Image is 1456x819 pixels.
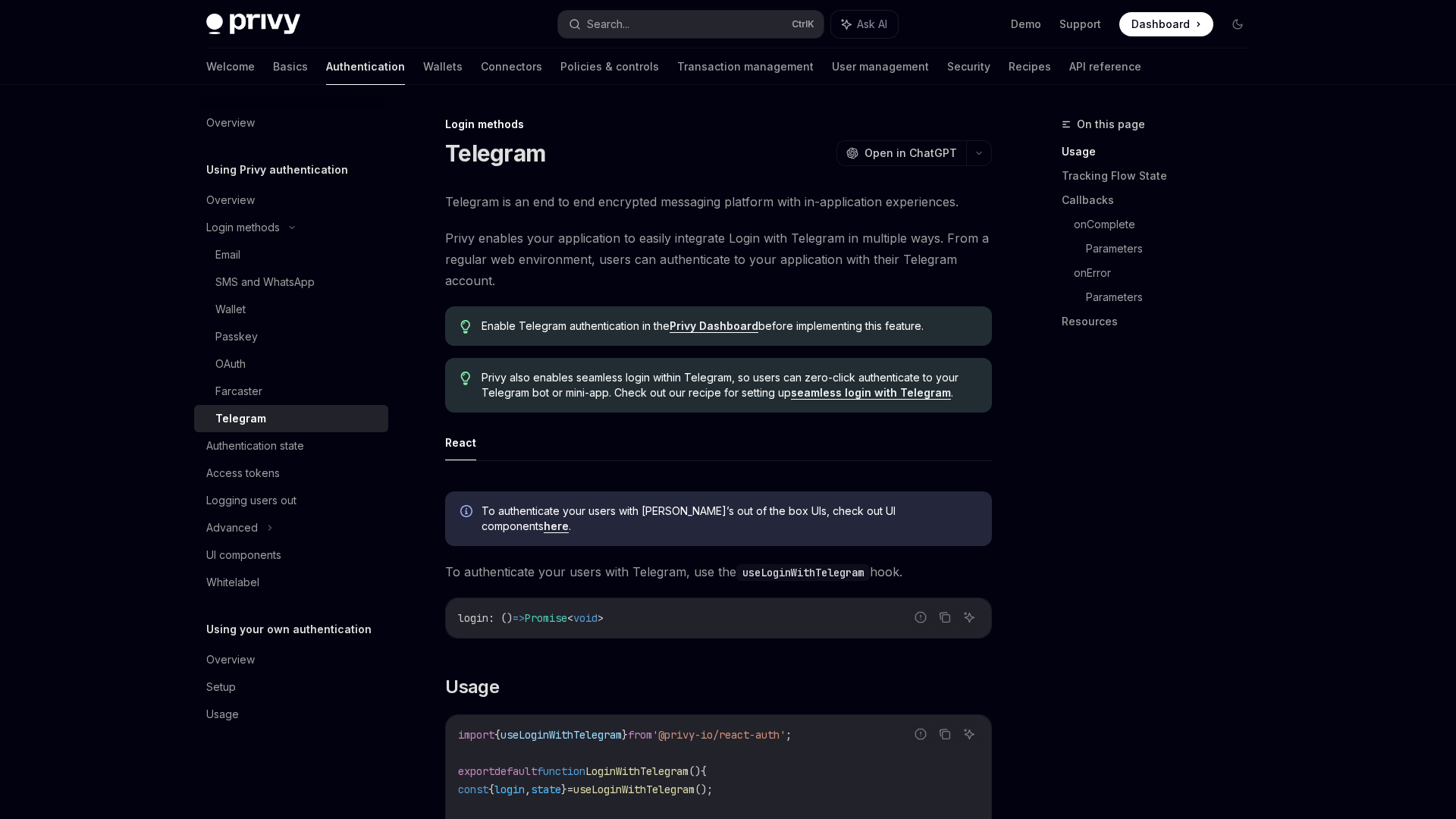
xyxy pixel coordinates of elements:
[445,675,499,699] span: Usage
[194,268,388,296] a: SMS and WhatsApp
[481,49,542,85] a: Connectors
[689,764,701,778] span: ()
[445,425,476,460] button: React
[573,783,695,796] span: useLoginWithTelegram
[567,783,573,796] span: =
[194,241,388,268] a: Email
[206,49,255,85] a: Welcome
[206,705,239,723] div: Usage
[585,764,689,778] span: LoginWithTelegram
[194,296,388,323] a: Wallet
[445,561,992,582] span: To authenticate your users with Telegram, use the hook.
[959,607,979,627] button: Ask AI
[561,783,567,796] span: }
[832,49,929,85] a: User management
[215,328,258,346] div: Passkey
[194,350,388,378] a: OAuth
[206,218,280,237] div: Login methods
[836,140,966,166] button: Open in ChatGPT
[736,564,870,581] code: useLoginWithTelegram
[558,11,824,38] button: Search...CtrlK
[215,382,262,400] div: Farcaster
[194,646,388,673] a: Overview
[701,764,707,778] span: {
[494,783,525,796] span: login
[206,491,297,510] div: Logging users out
[445,191,992,212] span: Telegram is an end to end encrypted messaging platform with in-application experiences.
[206,14,300,35] img: dark logo
[670,319,758,333] a: Privy Dashboard
[215,246,240,264] div: Email
[194,405,388,432] a: Telegram
[482,370,977,400] span: Privy also enables seamless login within Telegram, so users can zero-click authenticate to your T...
[206,437,304,455] div: Authentication state
[1119,12,1213,36] a: Dashboard
[1062,164,1262,188] a: Tracking Flow State
[1062,188,1262,212] a: Callbacks
[194,569,388,596] a: Whitelabel
[206,519,258,537] div: Advanced
[458,783,488,796] span: const
[622,728,628,742] span: }
[1062,309,1262,334] a: Resources
[445,227,992,291] span: Privy enables your application to easily integrate Login with Telegram in multiple ways. From a r...
[525,611,567,625] span: Promise
[194,323,388,350] a: Passkey
[215,273,315,291] div: SMS and WhatsApp
[1069,49,1141,85] a: API reference
[206,161,348,179] h5: Using Privy authentication
[206,464,280,482] div: Access tokens
[531,783,561,796] span: state
[935,607,955,627] button: Copy the contents from the code block
[194,460,388,487] a: Access tokens
[513,611,525,625] span: =>
[1011,17,1041,32] a: Demo
[831,11,898,38] button: Ask AI
[423,49,463,85] a: Wallets
[567,611,573,625] span: <
[194,701,388,728] a: Usage
[911,724,930,744] button: Report incorrect code
[206,114,255,132] div: Overview
[959,724,979,744] button: Ask AI
[206,651,255,669] div: Overview
[194,187,388,214] a: Overview
[1062,140,1262,164] a: Usage
[445,117,992,132] div: Login methods
[273,49,308,85] a: Basics
[1086,285,1262,309] a: Parameters
[326,49,405,85] a: Authentication
[494,728,500,742] span: {
[1131,17,1190,32] span: Dashboard
[494,764,537,778] span: default
[544,519,569,533] a: here
[460,372,471,385] svg: Tip
[194,541,388,569] a: UI components
[598,611,604,625] span: >
[573,611,598,625] span: void
[482,504,977,534] span: To authenticate your users with [PERSON_NAME]’s out of the box UIs, check out UI components .
[206,620,372,639] h5: Using your own authentication
[1086,237,1262,261] a: Parameters
[460,320,471,334] svg: Tip
[458,728,494,742] span: import
[194,378,388,405] a: Farcaster
[560,49,659,85] a: Policies & controls
[911,607,930,627] button: Report incorrect code
[206,573,259,591] div: Whitelabel
[864,146,957,161] span: Open in ChatGPT
[194,109,388,136] a: Overview
[525,783,531,796] span: ,
[445,140,545,167] h1: Telegram
[1059,17,1101,32] a: Support
[500,728,622,742] span: useLoginWithTelegram
[458,611,488,625] span: login
[1225,12,1250,36] button: Toggle dark mode
[695,783,713,796] span: ();
[628,728,652,742] span: from
[206,191,255,209] div: Overview
[786,728,792,742] span: ;
[1074,212,1262,237] a: onComplete
[215,409,266,428] div: Telegram
[458,764,494,778] span: export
